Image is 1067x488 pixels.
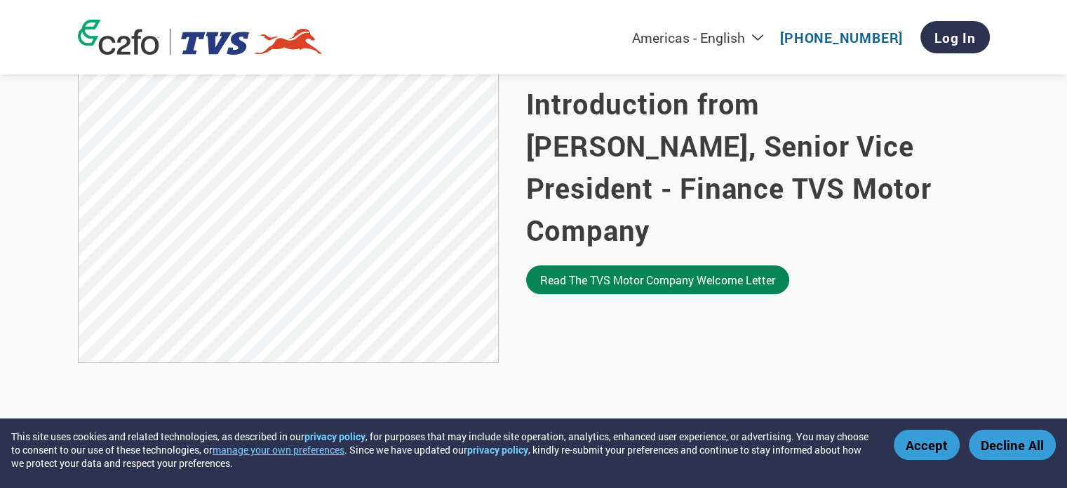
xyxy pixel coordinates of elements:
[894,430,960,460] button: Accept
[11,430,873,470] div: This site uses cookies and related technologies, as described in our , for purposes that may incl...
[213,443,344,456] button: manage your own preferences
[181,29,323,55] img: TVS Motor Company
[78,20,159,55] img: c2fo logo
[780,29,903,46] a: [PHONE_NUMBER]
[969,430,1056,460] button: Decline All
[467,443,528,456] a: privacy policy
[304,430,365,443] a: privacy policy
[526,83,990,251] h2: Introduction from [PERSON_NAME], Senior Vice President - Finance TVS Motor Company
[526,265,789,294] a: Read the TVS Motor Company welcome letter
[920,21,990,53] a: Log In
